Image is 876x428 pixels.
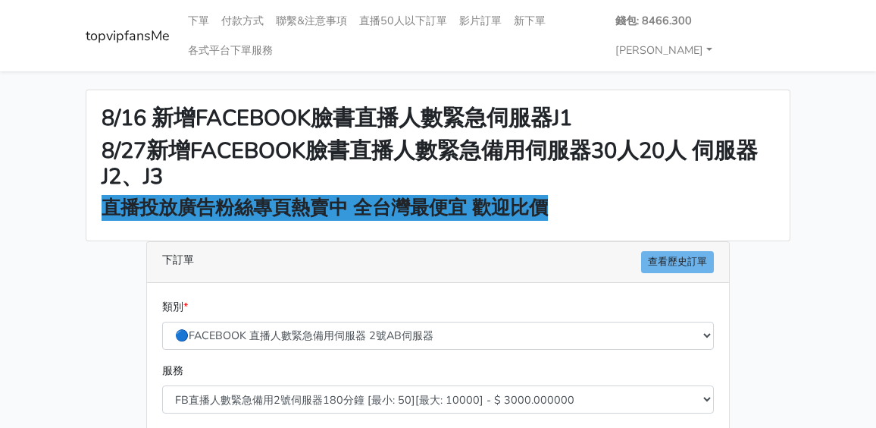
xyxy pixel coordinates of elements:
a: 影片訂單 [453,6,508,36]
a: 新下單 [508,6,552,36]
a: [PERSON_NAME] [609,36,718,65]
a: 付款方式 [215,6,270,36]
a: topvipfansMe [86,21,170,51]
a: 聯繫&注意事項 [270,6,353,36]
a: 查看歷史訂單 [641,251,714,273]
strong: 8/27新增FACEBOOK臉書直播人數緊急備用伺服器30人20人 伺服器J2、J3 [102,136,758,192]
a: 直播50人以下訂單 [353,6,453,36]
strong: 8/16 新增FACEBOOK臉書直播人數緊急伺服器J1 [102,103,572,133]
a: 各式平台下單服務 [182,36,279,65]
label: 類別 [162,298,188,316]
strong: 直播投放廣告粉絲專頁熱賣中 全台灣最便宜 歡迎比價 [102,195,548,221]
a: 錢包: 8466.300 [609,6,698,36]
strong: 錢包: 8466.300 [615,13,692,28]
div: 下訂單 [147,242,729,283]
label: 服務 [162,362,183,379]
a: 下單 [182,6,215,36]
